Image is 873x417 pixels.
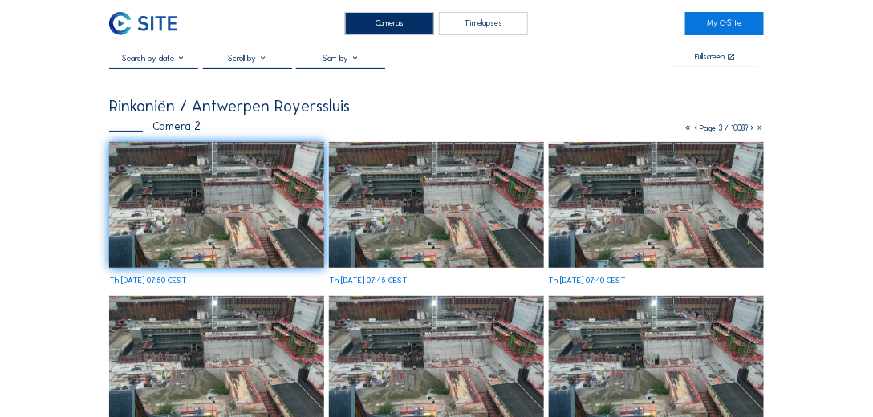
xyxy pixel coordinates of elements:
[329,277,408,285] div: Th [DATE] 07:45 CEST
[109,52,198,63] input: Search by date 󰅀
[329,142,544,268] img: image_52840202
[109,142,324,268] img: image_52840270
[109,121,201,132] div: Camera 2
[109,12,177,35] img: C-SITE Logo
[700,123,748,133] span: Page 3 / 10089
[549,142,764,268] img: image_52840040
[109,277,187,285] div: Th [DATE] 07:50 CEST
[109,98,350,114] div: Rinkoniën / Antwerpen Royerssluis
[696,53,725,62] div: Fullscreen
[109,12,188,35] a: C-SITE Logo
[345,12,434,35] div: Cameras
[549,277,627,285] div: Th [DATE] 07:40 CEST
[439,12,528,35] div: Timelapses
[685,12,764,35] a: My C-Site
